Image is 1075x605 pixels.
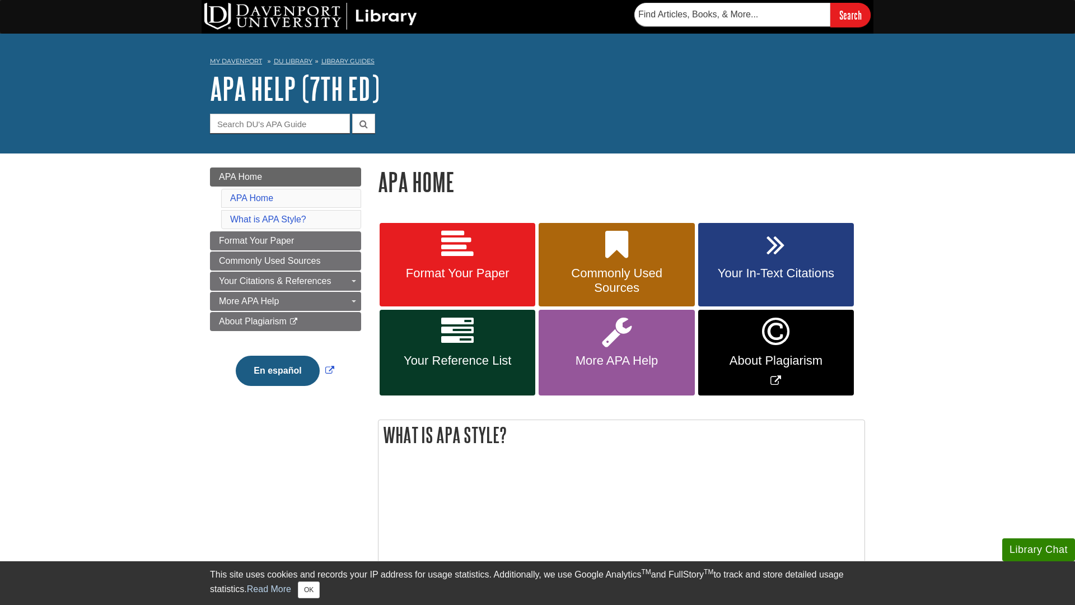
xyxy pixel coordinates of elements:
[204,3,417,30] img: DU Library
[707,353,845,368] span: About Plagiarism
[634,3,871,27] form: Searches DU Library's articles, books, and more
[210,71,380,106] a: APA Help (7th Ed)
[698,310,854,395] a: Link opens in new window
[230,193,273,203] a: APA Home
[830,3,871,27] input: Search
[547,266,686,295] span: Commonly Used Sources
[247,584,291,594] a: Read More
[219,296,279,306] span: More APA Help
[219,172,262,182] span: APA Home
[210,167,361,187] a: APA Home
[539,310,694,395] a: More APA Help
[539,223,694,307] a: Commonly Used Sources
[210,231,361,250] a: Format Your Paper
[289,318,298,325] i: This link opens in a new window
[1002,538,1075,561] button: Library Chat
[210,568,865,598] div: This site uses cookies and records your IP address for usage statistics. Additionally, we use Goo...
[388,266,527,281] span: Format Your Paper
[210,312,361,331] a: About Plagiarism
[547,353,686,368] span: More APA Help
[236,356,319,386] button: En español
[210,292,361,311] a: More APA Help
[378,167,865,196] h1: APA Home
[634,3,830,26] input: Find Articles, Books, & More...
[210,114,350,133] input: Search DU's APA Guide
[378,420,864,450] h2: What is APA Style?
[210,272,361,291] a: Your Citations & References
[210,167,361,405] div: Guide Page Menu
[219,317,287,326] span: About Plagiarism
[230,215,306,224] a: What is APA Style?
[321,57,375,65] a: Library Guides
[219,236,294,245] span: Format Your Paper
[707,266,845,281] span: Your In-Text Citations
[210,252,361,271] a: Commonly Used Sources
[388,353,527,368] span: Your Reference List
[641,568,651,576] sup: TM
[233,366,336,375] a: Link opens in new window
[298,581,320,598] button: Close
[704,568,713,576] sup: TM
[210,54,865,72] nav: breadcrumb
[274,57,312,65] a: DU Library
[698,223,854,307] a: Your In-Text Citations
[219,276,331,286] span: Your Citations & References
[380,223,535,307] a: Format Your Paper
[219,256,320,266] span: Commonly Used Sources
[380,310,535,395] a: Your Reference List
[210,57,262,66] a: My Davenport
